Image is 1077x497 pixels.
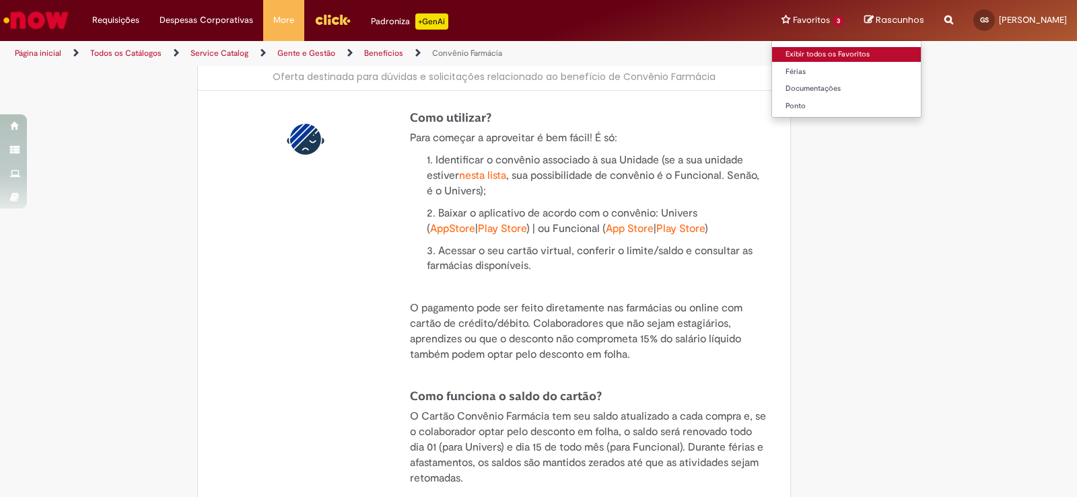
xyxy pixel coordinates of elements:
ul: Favoritos [771,40,922,118]
a: Todos os Catálogos [90,48,162,59]
p: O pagamento pode ser feito diretamente nas farmácias ou online com cartão de crédito/débito. Cola... [410,301,767,362]
span: [PERSON_NAME] [999,14,1067,26]
span: Despesas Corporativas [160,13,253,27]
a: Ponto [772,99,921,114]
a: nesta lista [459,169,506,182]
p: Para começar a aproveitar é bem fácil! É só: [410,130,767,146]
a: Férias [772,65,921,79]
span: Requisições [92,13,139,27]
h4: Como funciona o saldo do cartão? [410,389,767,403]
a: Rascunhos [864,14,924,27]
a: Play Store [478,222,526,235]
a: Play Store [656,222,705,235]
span: 3 [833,15,844,27]
a: Gente e Gestão [277,48,335,59]
img: ServiceNow [1,7,71,34]
p: 3. Acessar o seu cartão virtual, conferir o limite/saldo e consultar as farmácias disponíveis. [427,243,767,274]
span: GS [980,15,989,24]
p: 2. Baixar o aplicativo de acordo com o convênio: Univers ( | ) | ou Funcional ( | ) [427,206,767,237]
p: +GenAi [415,13,448,30]
a: AppStore [430,222,475,235]
img: Convênio Farmácia [284,118,327,161]
a: App Store [606,222,654,235]
span: Rascunhos [876,13,924,26]
a: Benefícios [364,48,403,59]
a: Documentações [772,81,921,96]
a: Exibir todos os Favoritos [772,47,921,62]
div: Padroniza [371,13,448,30]
a: Página inicial [15,48,61,59]
h4: Como utilizar? [410,111,767,124]
a: Service Catalog [190,48,248,59]
span: More [273,13,294,27]
img: click_logo_yellow_360x200.png [314,9,351,30]
p: O Cartão Convênio Farmácia tem seu saldo atualizado a cada compra e, se o colaborador optar pelo ... [410,409,767,486]
ul: Trilhas de página [10,41,708,66]
span: Favoritos [793,13,830,27]
div: Oferta destinada para dúvidas e solicitações relacionado ao benefício de Convênio Farmácia [211,70,777,83]
a: Convênio Farmácia [432,48,502,59]
p: 1. Identificar o convênio associado à sua Unidade (se a sua unidade estiver , sua possibilidade d... [427,153,767,199]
